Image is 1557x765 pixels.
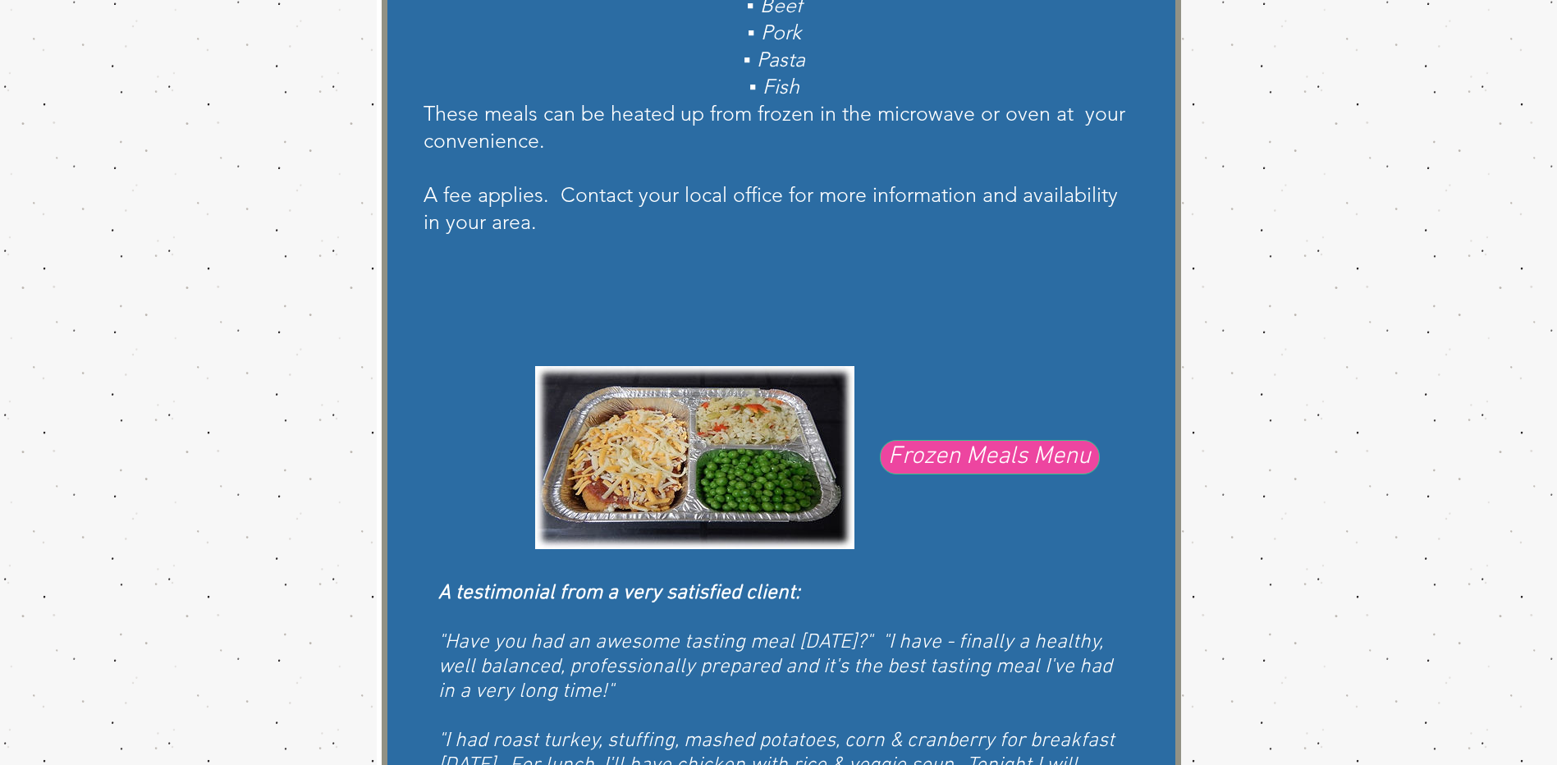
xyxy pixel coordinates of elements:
span: "Have you had an awesome tasting meal [DATE]?" "I have - finally a healthy, well balanced, profes... [438,630,1112,704]
span: A fee applies. Contact your local office for more information and availability in your area. [424,182,1118,234]
span: ▪ Fish [749,74,799,98]
img: Chicken Parm FRZ Dinner.jpg [535,366,854,549]
span: ▪ Pork [748,20,801,44]
span: ▪ Pasta [744,47,805,71]
a: Frozen Meals Menu [880,440,1100,474]
span: A testimonial from a very satisfied client: [438,581,800,606]
span: These meals can be heated up from frozen in the microwave or oven at your convenience. [424,101,1125,153]
span: Frozen Meals Menu [888,440,1091,474]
